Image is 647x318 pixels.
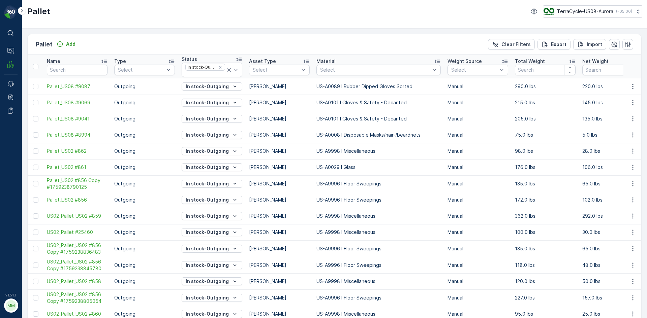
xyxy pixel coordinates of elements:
[114,115,175,122] p: Outgoing
[182,212,242,220] button: In stock-Outgoing
[316,164,441,171] p: US-A0029 I Glass
[186,278,229,285] p: In stock-Outgoing
[448,278,508,285] p: Manual
[249,83,310,90] p: [PERSON_NAME]
[186,294,229,301] p: In stock-Outgoing
[501,41,531,48] p: Clear Filters
[47,278,107,285] a: US02_Pallet_US02 #858
[186,83,229,90] p: In stock-Outgoing
[33,100,38,105] div: Toggle Row Selected
[316,213,441,219] p: US-A9998 I Miscellaneous
[515,229,576,236] p: 100.0 lbs
[448,245,508,252] p: Manual
[515,311,576,317] p: 95.0 lbs
[544,8,554,15] img: image_ci7OI47.png
[253,67,299,73] p: Select
[448,132,508,138] p: Manual
[47,177,107,190] a: Pallet_US02 #856 Copy #1759238790125
[114,311,175,317] p: Outgoing
[33,295,38,301] div: Toggle Row Selected
[448,294,508,301] p: Manual
[33,246,38,251] div: Toggle Row Selected
[47,197,107,203] a: Pallet_US02 #856
[448,58,482,65] p: Weight Source
[182,131,242,139] button: In stock-Outgoing
[114,245,175,252] p: Outgoing
[582,197,643,203] p: 102.0 lbs
[33,84,38,89] div: Toggle Row Selected
[515,83,576,90] p: 290.0 lbs
[582,278,643,285] p: 50.0 lbs
[47,258,107,272] a: US02_Pallet_US02 #856 Copy #1759238845780
[582,148,643,154] p: 28.0 lbs
[47,242,107,255] span: US02_Pallet_US02 #856 Copy #1759238836483
[54,40,78,48] button: Add
[316,58,336,65] p: Material
[114,278,175,285] p: Outgoing
[114,294,175,301] p: Outgoing
[182,294,242,302] button: In stock-Outgoing
[47,132,107,138] a: Pallet_US08 #8994
[448,180,508,187] p: Manual
[515,262,576,269] p: 118.0 lbs
[249,180,310,187] p: [PERSON_NAME]
[448,229,508,236] p: Manual
[316,197,441,203] p: US-A9996 I Floor Sweepings
[47,311,107,317] a: US02_Pallet_US02 #860
[47,229,107,236] a: US02_Pallet #25460
[47,164,107,171] a: Pallet_US02 #861
[182,261,242,269] button: In stock-Outgoing
[182,228,242,236] button: In stock-Outgoing
[47,148,107,154] a: Pallet_US02 #862
[582,99,643,106] p: 145.0 lbs
[33,132,38,138] div: Toggle Row Selected
[249,115,310,122] p: [PERSON_NAME]
[316,245,441,252] p: US-A9996 I Floor Sweepings
[36,40,53,49] p: Pallet
[448,115,508,122] p: Manual
[515,58,545,65] p: Total Weight
[186,64,216,70] div: In stock-Outgoing
[182,277,242,285] button: In stock-Outgoing
[515,115,576,122] p: 205.0 lbs
[47,83,107,90] a: Pallet_US08 #9087
[616,9,632,14] p: ( -05:00 )
[451,67,498,73] p: Select
[114,213,175,219] p: Outgoing
[186,229,229,236] p: In stock-Outgoing
[249,262,310,269] p: [PERSON_NAME]
[47,115,107,122] a: Pallet_US08 #9041
[47,213,107,219] a: US02_Pallet_US02 #859
[582,229,643,236] p: 30.0 lbs
[4,293,18,297] span: v 1.51.1
[316,294,441,301] p: US-A9996 I Floor Sweepings
[582,132,643,138] p: 5.0 lbs
[4,5,18,19] img: logo
[582,180,643,187] p: 65.0 lbs
[316,148,441,154] p: US-A9998 I Miscellaneous
[114,262,175,269] p: Outgoing
[582,65,643,75] input: Search
[186,99,229,106] p: In stock-Outgoing
[186,213,229,219] p: In stock-Outgoing
[316,83,441,90] p: US-A0089 I Rubber Dipped Gloves Sorted
[47,291,107,305] a: US02_Pallet_US02 #856 Copy #1759238805054
[182,310,242,318] button: In stock-Outgoing
[515,197,576,203] p: 172.0 lbs
[249,278,310,285] p: [PERSON_NAME]
[249,58,276,65] p: Asset Type
[114,180,175,187] p: Outgoing
[316,262,441,269] p: US-A9996 I Floor Sweepings
[33,116,38,121] div: Toggle Row Selected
